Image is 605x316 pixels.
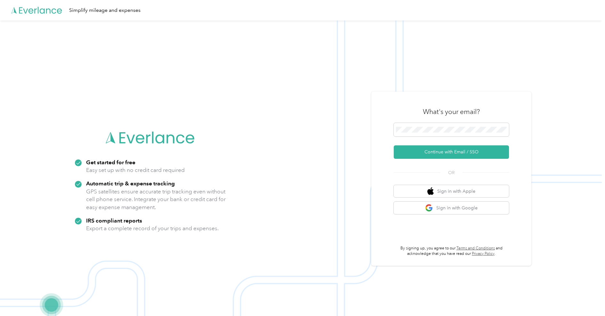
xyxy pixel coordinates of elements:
[394,202,509,214] button: google logoSign in with Google
[425,204,433,212] img: google logo
[472,251,495,256] a: Privacy Policy
[86,217,142,224] strong: IRS compliant reports
[69,6,141,14] div: Simplify mileage and expenses
[86,180,175,187] strong: Automatic trip & expense tracking
[394,185,509,198] button: apple logoSign in with Apple
[86,188,226,211] p: GPS satellites ensure accurate trip tracking even without cell phone service. Integrate your bank...
[86,166,185,174] p: Easy set up with no credit card required
[423,107,480,116] h3: What's your email?
[86,224,219,232] p: Export a complete record of your trips and expenses.
[456,246,495,251] a: Terms and Conditions
[440,169,463,176] span: OR
[569,280,605,316] iframe: Everlance-gr Chat Button Frame
[86,159,135,166] strong: Get started for free
[394,145,509,159] button: Continue with Email / SSO
[394,246,509,257] p: By signing up, you agree to our and acknowledge that you have read our .
[427,187,434,195] img: apple logo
